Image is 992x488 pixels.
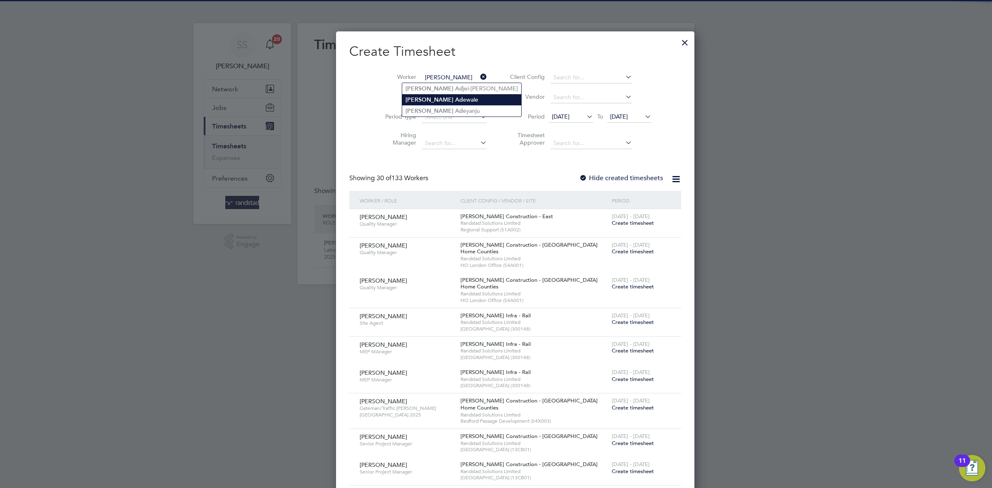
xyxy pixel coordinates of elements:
button: Open Resource Center, 11 new notifications [959,455,985,481]
span: [DATE] - [DATE] [612,369,650,376]
span: Create timesheet [612,248,654,255]
span: Gateman/Traffic [PERSON_NAME] [GEOGRAPHIC_DATA] 2025 [360,405,454,418]
span: [PERSON_NAME] [360,213,407,221]
span: Site Agent [360,320,454,326]
span: Quality Manager [360,221,454,227]
span: [PERSON_NAME] Construction - East [460,213,553,220]
input: Search for... [551,92,632,103]
span: [PERSON_NAME] Infra - Rail [460,340,531,348]
span: [GEOGRAPHIC_DATA] (13CB01) [460,474,608,481]
span: Randstad Solutions Limited [460,412,608,418]
span: Create timesheet [612,440,654,447]
span: [DATE] [552,113,570,120]
span: [DATE] - [DATE] [612,276,650,283]
label: Worker [379,73,416,81]
div: 11 [959,461,966,471]
span: [PERSON_NAME] Construction - [GEOGRAPHIC_DATA] Home Counties [460,241,598,255]
input: Search for... [422,138,487,149]
span: Quality Manager [360,284,454,291]
span: Create timesheet [612,468,654,475]
label: Hiring Manager [379,131,416,146]
input: Search for... [422,72,487,83]
span: Senior Project Manager [360,469,454,475]
b: [PERSON_NAME] [405,107,453,114]
label: Period [508,113,545,120]
div: Worker / Role [358,191,458,210]
span: [DATE] - [DATE] [612,433,650,440]
span: Randstad Solutions Limited [460,255,608,262]
label: Timesheet Approver [508,131,545,146]
span: [GEOGRAPHIC_DATA] (300148) [460,354,608,361]
span: Create timesheet [612,376,654,383]
span: [PERSON_NAME] [360,369,407,376]
span: Create timesheet [612,319,654,326]
span: Bedford Passage Development (54X003) [460,418,608,424]
label: Period Type [379,113,416,120]
span: [DATE] - [DATE] [612,241,650,248]
span: [GEOGRAPHIC_DATA] (300148) [460,326,608,332]
span: [PERSON_NAME] Construction - [GEOGRAPHIC_DATA] [460,433,598,440]
span: [PERSON_NAME] [360,341,407,348]
span: [PERSON_NAME] [360,461,407,469]
span: [DATE] - [DATE] [612,397,650,404]
div: Showing [349,174,430,183]
span: Randstad Solutions Limited [460,440,608,447]
li: jei-[PERSON_NAME] [402,83,521,94]
span: 30 of [377,174,391,182]
span: [DATE] - [DATE] [612,312,650,319]
span: Randstad Solutions Limited [460,290,608,297]
span: [DATE] - [DATE] [612,461,650,468]
label: Site [379,93,416,100]
span: Create timesheet [612,347,654,354]
span: [GEOGRAPHIC_DATA] (13CB01) [460,446,608,453]
label: Hide created timesheets [579,174,663,182]
input: Search for... [551,138,632,149]
span: 133 Workers [377,174,428,182]
span: [GEOGRAPHIC_DATA] (300148) [460,382,608,389]
span: MEP MAnager [360,348,454,355]
span: Create timesheet [612,283,654,290]
span: [PERSON_NAME] [360,398,407,405]
span: Randstad Solutions Limited [460,376,608,383]
span: [PERSON_NAME] [360,242,407,249]
b: Ad [455,96,463,103]
span: To [595,111,606,122]
li: ewale [402,94,521,105]
h2: Create Timesheet [349,43,681,60]
b: [PERSON_NAME] [405,85,453,92]
div: Client Config / Vendor / Site [458,191,610,210]
span: Create timesheet [612,219,654,226]
span: Randstad Solutions Limited [460,468,608,475]
span: [PERSON_NAME] [360,277,407,284]
label: Client Config [508,73,545,81]
span: HO London Office (54A001) [460,262,608,269]
span: Create timesheet [612,404,654,411]
span: HO London Office (54A001) [460,297,608,304]
span: [PERSON_NAME] Construction - [GEOGRAPHIC_DATA] Home Counties [460,397,598,411]
b: Ad [455,85,463,92]
span: [PERSON_NAME] [360,312,407,320]
span: MEP MAnager [360,376,454,383]
span: [DATE] - [DATE] [612,213,650,220]
span: [DATE] - [DATE] [612,340,650,348]
span: [PERSON_NAME] Construction - [GEOGRAPHIC_DATA] [460,461,598,468]
span: Randstad Solutions Limited [460,348,608,354]
b: Ad [455,107,463,114]
span: [PERSON_NAME] [360,433,407,440]
span: Randstad Solutions Limited [460,319,608,326]
span: Regional Support (51A002) [460,226,608,233]
span: [PERSON_NAME] Infra - Rail [460,369,531,376]
label: Vendor [508,93,545,100]
b: [PERSON_NAME] [405,96,453,103]
span: Quality Manager [360,249,454,256]
span: [DATE] [610,113,628,120]
div: Period [610,191,673,210]
input: Search for... [551,72,632,83]
span: Randstad Solutions Limited [460,220,608,226]
span: [PERSON_NAME] Infra - Rail [460,312,531,319]
span: Senior Project Manager [360,440,454,447]
li: eyanju [402,105,521,117]
input: Select one [422,112,487,123]
span: [PERSON_NAME] Construction - [GEOGRAPHIC_DATA] Home Counties [460,276,598,290]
